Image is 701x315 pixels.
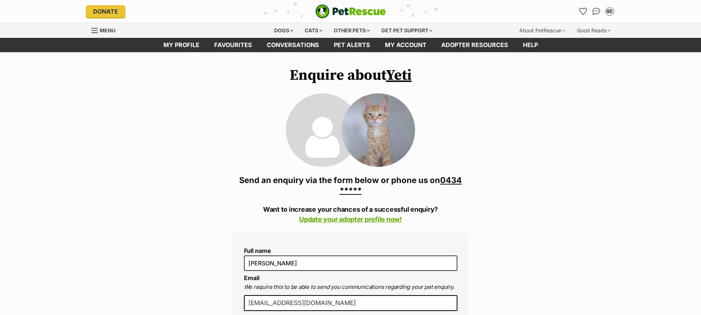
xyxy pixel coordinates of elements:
[434,38,516,52] a: Adopter resources
[378,38,434,52] a: My account
[233,67,468,84] h1: Enquire about
[299,215,402,223] a: Update your adopter profile now!
[592,8,600,15] img: chat-41dd97257d64d25036548639549fe6c8038ab92f7586957e7f3b1b290dea8141.svg
[329,23,375,38] div: Other pets
[300,23,328,38] div: Cats
[244,274,259,282] label: Email
[86,5,125,18] a: Donate
[315,4,386,18] a: PetRescue
[326,38,378,52] a: Pet alerts
[100,27,116,33] span: Menu
[341,93,415,167] img: Yeti
[514,23,570,38] div: About PetRescue
[577,6,616,17] ul: Account quick links
[386,66,412,85] a: Yeti
[315,4,386,18] img: logo-e224e6f780fb5917bec1dbf3a21bbac754714ae5b6737aabdf751b685950b380.svg
[577,6,589,17] a: Favourites
[591,6,602,17] a: Conversations
[156,38,207,52] a: My profile
[244,283,457,291] p: We require this to be able to send you communications regarding your pet enquiry.
[572,23,616,38] div: Good Reads
[606,8,613,15] div: SC
[269,23,298,38] div: Dogs
[207,38,259,52] a: Favourites
[516,38,545,52] a: Help
[244,255,457,271] input: E.g. Jimmy Chew
[233,204,468,224] p: Want to increase your chances of a successful enquiry?
[233,175,468,196] h3: Send an enquiry via the form below or phone us on
[259,38,326,52] a: conversations
[244,247,457,254] label: Full name
[91,23,121,36] a: Menu
[604,6,616,17] button: My account
[376,23,438,38] div: Get pet support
